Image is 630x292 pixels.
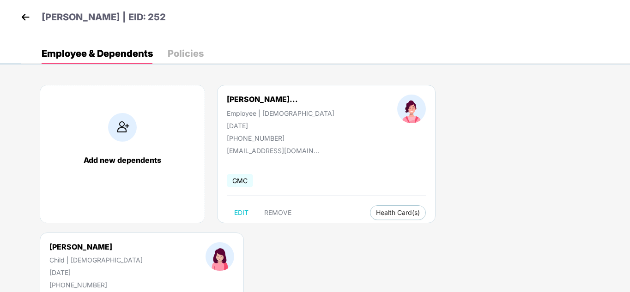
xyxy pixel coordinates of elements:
button: Health Card(s) [370,205,426,220]
p: [PERSON_NAME] | EID: 252 [42,10,166,24]
div: [PHONE_NUMBER] [227,134,334,142]
span: Health Card(s) [376,210,420,215]
span: EDIT [234,209,248,216]
button: REMOVE [257,205,299,220]
div: Employee & Dependents [42,49,153,58]
div: Child | [DEMOGRAPHIC_DATA] [49,256,143,264]
div: Employee | [DEMOGRAPHIC_DATA] [227,109,334,117]
div: [DATE] [49,268,143,276]
div: Policies [168,49,204,58]
img: addIcon [108,113,137,142]
img: profileImage [206,242,234,271]
div: Add new dependents [49,155,195,165]
span: GMC [227,174,253,187]
img: back [18,10,32,24]
button: EDIT [227,205,256,220]
div: [PERSON_NAME] [49,242,143,251]
img: profileImage [397,95,426,123]
div: [EMAIL_ADDRESS][DOMAIN_NAME] [227,147,319,155]
div: [PERSON_NAME]... [227,95,298,104]
div: [DATE] [227,122,334,130]
div: [PHONE_NUMBER] [49,281,143,289]
span: REMOVE [264,209,291,216]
